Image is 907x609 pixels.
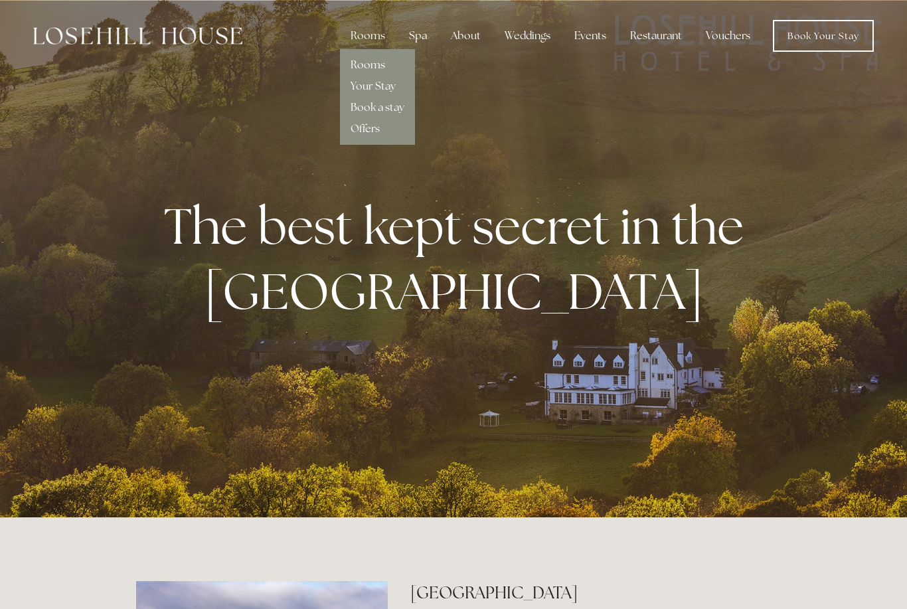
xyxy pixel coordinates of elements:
[164,193,754,323] strong: The best kept secret in the [GEOGRAPHIC_DATA]
[340,23,396,49] div: Rooms
[351,122,380,135] a: Offers
[773,20,874,52] a: Book Your Stay
[494,23,561,49] div: Weddings
[351,79,396,93] a: Your Stay
[695,23,761,49] a: Vouchers
[351,100,404,114] a: Book a stay
[410,581,771,604] h2: [GEOGRAPHIC_DATA]
[619,23,693,49] div: Restaurant
[351,58,385,72] a: Rooms
[440,23,491,49] div: About
[33,27,242,44] img: Losehill House
[564,23,617,49] div: Events
[398,23,438,49] div: Spa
